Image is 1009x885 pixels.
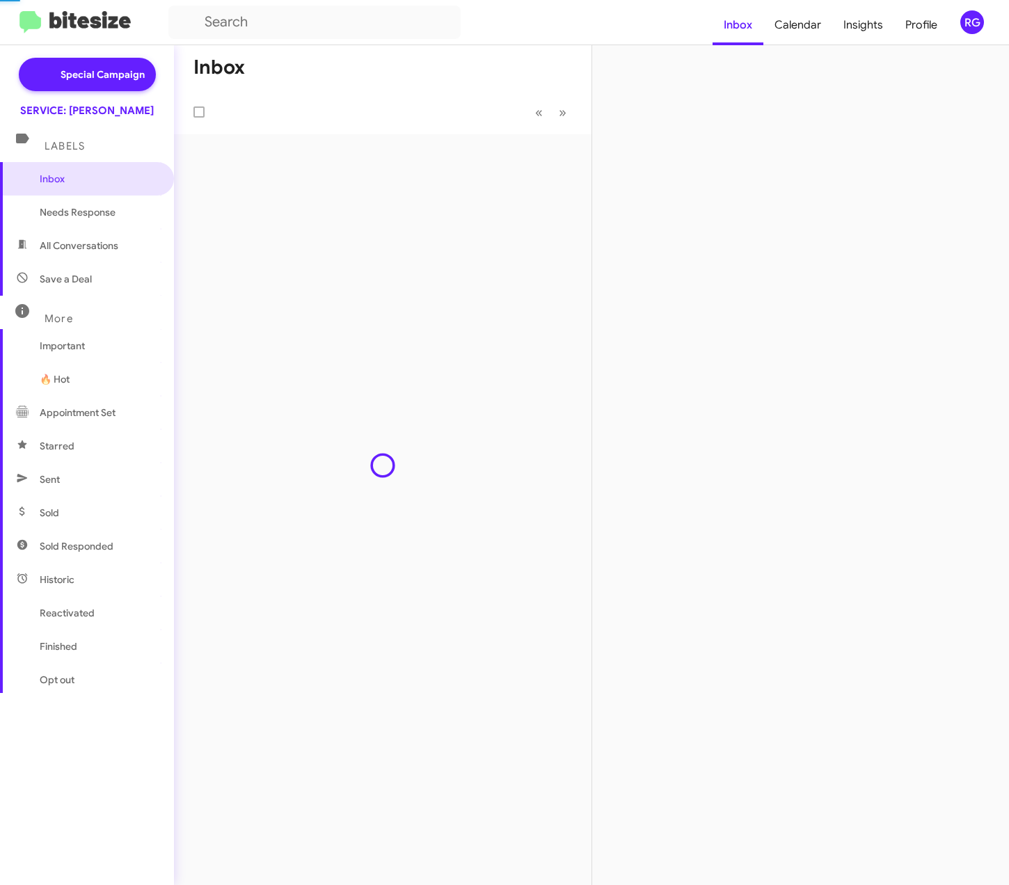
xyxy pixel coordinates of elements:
[40,272,92,286] span: Save a Deal
[40,205,158,219] span: Needs Response
[45,312,73,325] span: More
[40,439,74,453] span: Starred
[960,10,984,34] div: RG
[763,5,832,45] a: Calendar
[19,58,156,91] a: Special Campaign
[527,98,551,127] button: Previous
[713,5,763,45] a: Inbox
[40,606,95,620] span: Reactivated
[832,5,894,45] a: Insights
[40,472,60,486] span: Sent
[948,10,994,34] button: RG
[40,639,77,653] span: Finished
[40,372,70,386] span: 🔥 Hot
[168,6,461,39] input: Search
[550,98,575,127] button: Next
[40,172,158,186] span: Inbox
[535,104,543,121] span: «
[45,140,85,152] span: Labels
[40,239,118,253] span: All Conversations
[40,573,74,587] span: Historic
[40,339,158,353] span: Important
[40,506,59,520] span: Sold
[61,67,145,81] span: Special Campaign
[40,406,116,420] span: Appointment Set
[559,104,566,121] span: »
[20,104,154,118] div: SERVICE: [PERSON_NAME]
[894,5,948,45] a: Profile
[40,539,113,553] span: Sold Responded
[40,673,74,687] span: Opt out
[527,98,575,127] nav: Page navigation example
[193,56,245,79] h1: Inbox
